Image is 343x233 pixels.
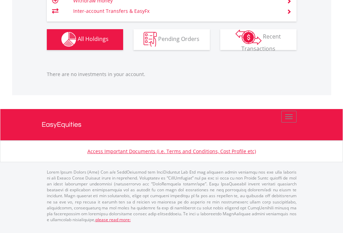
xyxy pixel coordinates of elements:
p: There are no investments in your account. [47,71,297,78]
span: Pending Orders [158,35,199,43]
button: Recent Transactions [220,29,297,50]
img: pending_instructions-wht.png [144,32,157,47]
a: please read more: [95,217,131,223]
td: Inter-account Transfers & EasyFx [73,6,278,16]
p: Lorem Ipsum Dolors (Ame) Con a/e SeddOeiusmod tem InciDiduntut Lab Etd mag aliquaen admin veniamq... [47,169,297,223]
a: Access Important Documents (i.e. Terms and Conditions, Cost Profile etc) [87,148,256,155]
span: Recent Transactions [241,33,281,52]
button: All Holdings [47,29,123,50]
img: transactions-zar-wht.png [235,30,261,45]
img: holdings-wht.png [61,32,76,47]
button: Pending Orders [134,29,210,50]
span: All Holdings [78,35,109,43]
a: EasyEquities [42,109,302,140]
